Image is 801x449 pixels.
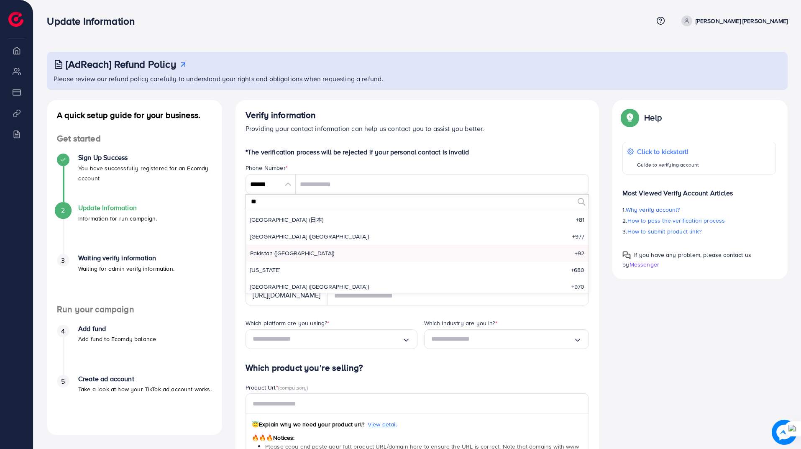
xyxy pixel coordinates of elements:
[61,326,65,336] span: 4
[622,216,776,226] p: 2.
[252,434,273,442] span: 🔥🔥🔥
[644,113,662,123] p: Help
[47,204,222,254] li: Update Information
[630,260,659,269] span: Messenger
[253,333,402,346] input: Search for option
[246,285,328,305] div: [URL][DOMAIN_NAME]
[47,375,222,425] li: Create ad account
[627,227,701,236] span: How to submit product link?
[627,216,725,225] span: How to pass the verification process
[66,58,176,70] h3: [AdReach] Refund Policy
[424,329,589,349] div: Search for option
[626,205,680,214] span: Why verify account?
[250,266,281,274] span: [US_STATE]
[78,163,212,183] p: You have successfully registered for an Ecomdy account
[78,204,157,212] h4: Update Information
[252,434,295,442] span: Notices:
[78,154,212,162] h4: Sign Up Success
[250,232,369,241] span: [GEOGRAPHIC_DATA] ([GEOGRAPHIC_DATA])
[78,264,174,274] p: Waiting for admin verify information.
[424,319,497,327] label: Which industry are you in?
[246,383,308,392] label: Product Url
[576,216,584,224] span: +81
[252,420,259,428] span: 😇
[571,266,585,274] span: +680
[246,329,417,349] div: Search for option
[246,110,589,121] h4: Verify information
[622,251,631,259] img: Popup guide
[78,384,212,394] p: Take a look at how your TikTok ad account works.
[368,420,397,428] span: View detail
[78,334,156,344] p: Add fund to Ecomdy balance
[622,205,776,215] p: 1.
[246,147,589,157] p: *The verification process will be rejected if your personal contact is invalid
[431,333,574,346] input: Search for option
[622,181,776,198] p: Most Viewed Verify Account Articles
[622,226,776,236] p: 3.
[637,146,699,157] p: Click to kickstart!
[575,249,584,257] span: +92
[47,325,222,375] li: Add fund
[571,282,585,291] span: +970
[78,254,174,262] h4: Waiting verify information
[250,282,369,291] span: [GEOGRAPHIC_DATA] (‫[GEOGRAPHIC_DATA]‬‎)
[772,420,797,445] img: image
[278,384,308,391] span: (compulsory)
[54,74,783,84] p: Please review our refund policy carefully to understand your rights and obligations when requesti...
[622,110,637,125] img: Popup guide
[678,15,788,26] a: [PERSON_NAME] [PERSON_NAME]
[252,420,364,428] span: Explain why we need your product url?
[47,15,141,27] h3: Update Information
[47,133,222,144] h4: Get started
[61,377,65,386] span: 5
[246,363,589,373] h4: Which product you’re selling?
[78,213,157,223] p: Information for run campaign.
[78,375,212,383] h4: Create ad account
[696,16,788,26] p: [PERSON_NAME] [PERSON_NAME]
[61,256,65,265] span: 3
[250,216,324,224] span: [GEOGRAPHIC_DATA] (日本)
[250,249,335,257] span: Pakistan (‫[GEOGRAPHIC_DATA]‬‎)
[246,164,288,172] label: Phone Number
[47,154,222,204] li: Sign Up Success
[637,160,699,170] p: Guide to verifying account
[61,205,65,215] span: 2
[78,325,156,333] h4: Add fund
[8,12,23,27] img: logo
[622,251,751,269] span: If you have any problem, please contact us by
[47,110,222,120] h4: A quick setup guide for your business.
[246,123,589,133] p: Providing your contact information can help us contact you to assist you better.
[246,319,330,327] label: Which platform are you using?
[572,232,585,241] span: +977
[47,254,222,304] li: Waiting verify information
[47,304,222,315] h4: Run your campaign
